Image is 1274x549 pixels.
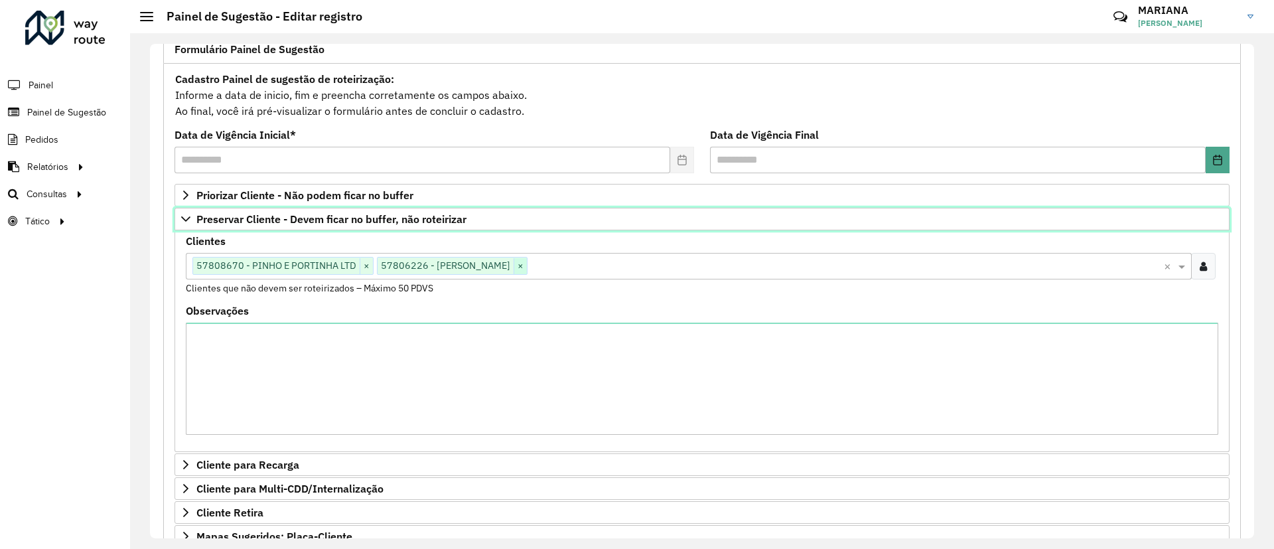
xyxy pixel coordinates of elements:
[186,233,226,249] label: Clientes
[196,459,299,470] span: Cliente para Recarga
[1138,17,1238,29] span: [PERSON_NAME]
[153,9,362,24] h2: Painel de Sugestão - Editar registro
[1138,4,1238,17] h3: MARIANA
[29,78,53,92] span: Painel
[175,44,324,54] span: Formulário Painel de Sugestão
[1164,258,1175,274] span: Clear all
[196,483,384,494] span: Cliente para Multi-CDD/Internalização
[175,453,1230,476] a: Cliente para Recarga
[25,133,58,147] span: Pedidos
[186,282,433,294] small: Clientes que não devem ser roteirizados – Máximo 50 PDVS
[25,214,50,228] span: Tático
[175,477,1230,500] a: Cliente para Multi-CDD/Internalização
[175,501,1230,524] a: Cliente Retira
[175,230,1230,452] div: Preservar Cliente - Devem ficar no buffer, não roteirizar
[360,258,373,274] span: ×
[175,525,1230,548] a: Mapas Sugeridos: Placa-Cliente
[27,187,67,201] span: Consultas
[175,70,1230,119] div: Informe a data de inicio, fim e preencha corretamente os campos abaixo. Ao final, você irá pré-vi...
[175,184,1230,206] a: Priorizar Cliente - Não podem ficar no buffer
[175,72,394,86] strong: Cadastro Painel de sugestão de roteirização:
[196,214,466,224] span: Preservar Cliente - Devem ficar no buffer, não roteirizar
[514,258,527,274] span: ×
[1206,147,1230,173] button: Choose Date
[27,160,68,174] span: Relatórios
[378,258,514,274] span: 57806226 - [PERSON_NAME]
[193,258,360,274] span: 57808670 - PINHO E PORTINHA LTD
[196,507,263,518] span: Cliente Retira
[175,208,1230,230] a: Preservar Cliente - Devem ficar no buffer, não roteirizar
[27,106,106,119] span: Painel de Sugestão
[186,303,249,319] label: Observações
[175,127,296,143] label: Data de Vigência Inicial
[196,531,352,542] span: Mapas Sugeridos: Placa-Cliente
[1106,3,1135,31] a: Contato Rápido
[196,190,413,200] span: Priorizar Cliente - Não podem ficar no buffer
[710,127,819,143] label: Data de Vigência Final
